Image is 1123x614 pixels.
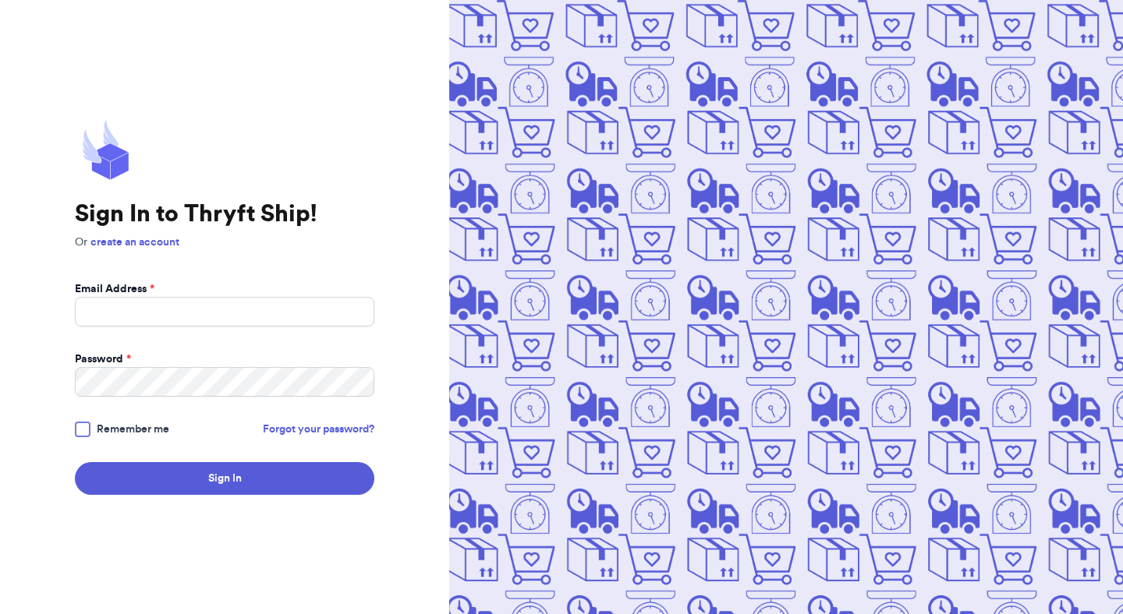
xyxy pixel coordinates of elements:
label: Email Address [75,281,154,297]
button: Sign In [75,462,374,495]
h1: Sign In to Thryft Ship! [75,200,374,228]
a: Forgot your password? [263,422,374,437]
p: Or [75,235,374,250]
a: create an account [90,237,179,248]
label: Password [75,351,131,367]
span: Remember me [97,422,169,437]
